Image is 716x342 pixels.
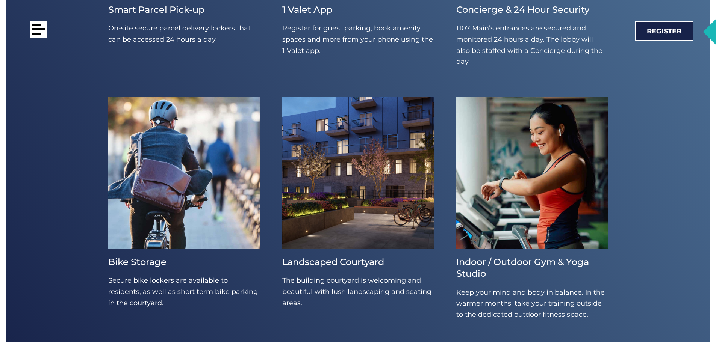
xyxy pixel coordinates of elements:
span: Register [647,28,681,35]
p: Secure bike lockers are available to residents, as well as short term bike parking in the courtyard. [108,275,260,309]
p: The building courtyard is welcoming and beautiful with lush landscaping and seating areas. [282,275,434,309]
a: Register [635,21,693,41]
h2: Bike Storage [108,256,260,268]
h2: Indoor / Outdoor Gym & Yoga Studio [456,256,608,279]
h2: Landscaped Courtyard [282,256,434,268]
p: Keep your mind and body in balance. In the warmer months, take your training outside to the dedic... [456,287,608,321]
